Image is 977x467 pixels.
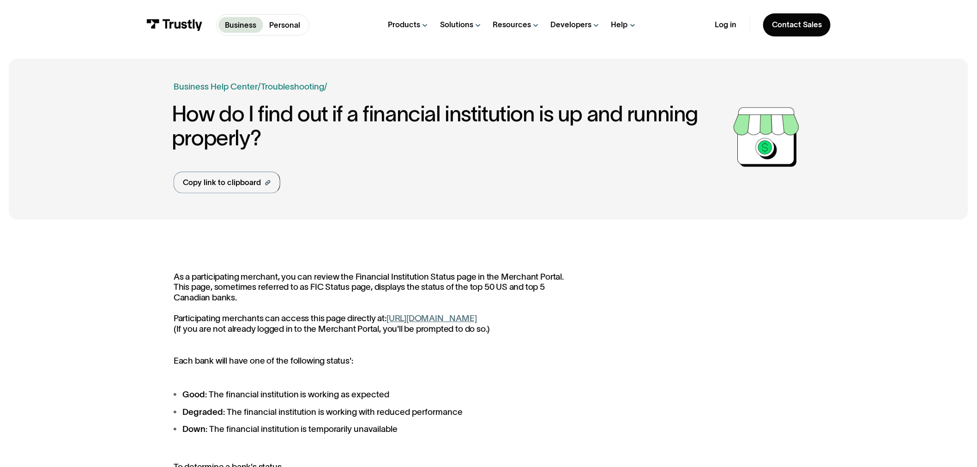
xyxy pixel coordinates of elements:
[172,102,730,150] h1: How do I find out if a financial institution is up and running properly?
[174,356,579,366] p: Each bank will have one of the following status':
[440,20,473,30] div: Solutions
[388,20,421,30] div: Products
[386,313,477,323] a: [URL][DOMAIN_NAME]
[183,177,261,188] div: Copy link to clipboard
[261,82,324,91] a: Troubleshooting
[174,423,579,436] li: : The financial institution is temporarily unavailable
[218,17,263,33] a: Business
[551,20,592,30] div: Developers
[174,406,579,419] li: : The financial institution is working with reduced performance
[174,80,258,93] a: Business Help Center
[324,80,327,93] div: /
[772,20,822,30] div: Contact Sales
[493,20,531,30] div: Resources
[263,17,307,33] a: Personal
[270,19,301,31] p: Personal
[174,172,280,194] a: Copy link to clipboard
[174,388,579,401] li: : The financial institution is working as expected
[174,272,579,334] p: As a participating merchant, you can review the Financial Institution Status page in the Merchant...
[611,20,628,30] div: Help
[182,407,223,417] strong: Degraded
[225,19,256,31] p: Business
[182,424,205,434] strong: Down
[182,389,205,399] strong: Good
[715,20,737,30] a: Log in
[146,19,203,31] img: Trustly Logo
[763,13,831,36] a: Contact Sales
[258,80,261,93] div: /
